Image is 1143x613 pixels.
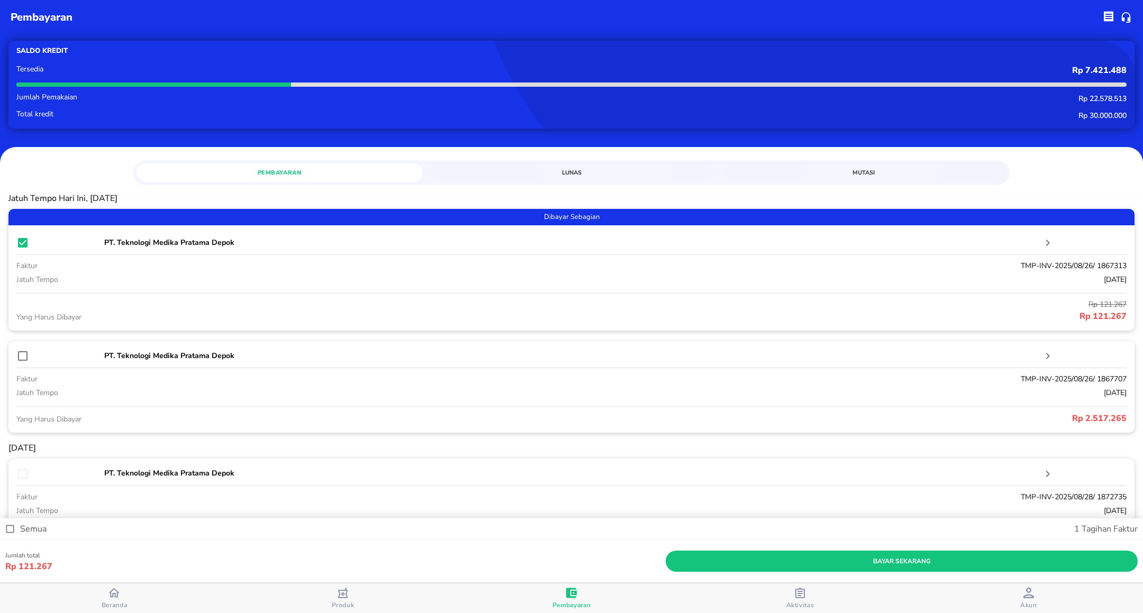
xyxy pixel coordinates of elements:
p: Rp 121.267 [571,310,1127,323]
a: Pembayaran [137,163,422,182]
p: Yang Harus Dibayar [16,312,571,323]
p: Semua [20,523,47,535]
span: Dibayar Sebagian [8,212,1135,223]
p: Tersedia [16,66,479,73]
p: Saldo kredit [16,46,571,56]
p: PT. Teknologi Medika Pratama Depok [104,468,1041,479]
p: Rp 22.578.513 [479,94,1127,104]
p: Rp 121.267 [5,560,666,573]
span: bayar sekarang [674,556,1129,567]
p: faktur [16,260,479,271]
p: Jumlah Pemakaian [16,94,479,101]
span: Beranda [102,601,128,609]
button: bayar sekarang [666,551,1138,572]
div: simple tabs [133,160,1010,182]
p: TMP-INV-2025/08/28/ 1872735 [479,491,1127,502]
p: faktur [16,373,479,385]
p: jatuh tempo [16,274,479,285]
p: TMP-INV-2025/08/26/ 1867707 [479,373,1127,385]
p: pembayaran [11,10,72,25]
p: 1 Tagihan Faktur [569,523,1138,535]
p: faktur [16,491,479,502]
p: Jatuh Tempo Hari Ini, [DATE] [8,194,1135,204]
p: jatuh tempo [16,387,479,398]
p: Jumlah total [5,551,666,560]
span: Lunas [435,168,708,178]
p: [DATE] [479,505,1127,516]
button: Aktivitas [686,583,914,613]
p: TMP-INV-2025/08/26/ 1867313 [479,260,1127,271]
p: Rp 2.517.265 [571,412,1127,425]
button: Produk [229,583,457,613]
button: Pembayaran [457,583,686,613]
span: Produk [332,601,355,609]
p: Rp 30.000.000 [479,111,1127,121]
p: Yang Harus Dibayar [16,414,571,425]
span: Mutasi [727,168,1000,178]
p: Rp 121.267 [571,299,1127,310]
p: PT. Teknologi Medika Pratama Depok [104,350,1041,361]
p: Total kredit [16,111,479,118]
button: Akun [914,583,1143,613]
p: jatuh tempo [16,505,479,516]
p: [DATE] [479,274,1127,285]
p: [DATE] [8,443,1135,453]
p: [DATE] [479,387,1127,398]
a: Lunas [429,163,714,182]
span: Pembayaran [143,168,416,178]
span: Pembayaran [552,601,591,609]
span: Aktivitas [786,601,814,609]
a: Mutasi [721,163,1006,182]
span: Akun [1020,601,1037,609]
p: Rp 7.421.488 [479,66,1127,76]
p: PT. Teknologi Medika Pratama Depok [104,237,1041,248]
